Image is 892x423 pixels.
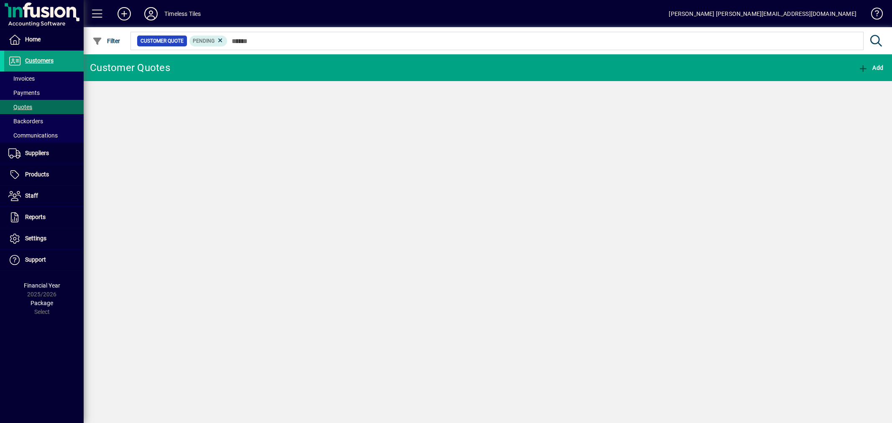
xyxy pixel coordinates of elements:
a: Products [4,164,84,185]
span: Products [25,171,49,178]
span: Pending [193,38,215,44]
span: Financial Year [24,282,60,289]
a: Payments [4,86,84,100]
span: Customer Quote [141,37,184,45]
span: Reports [25,214,46,220]
span: Payments [8,89,40,96]
span: Backorders [8,118,43,125]
span: Quotes [8,104,32,110]
span: Communications [8,132,58,139]
span: Customers [25,57,54,64]
a: Reports [4,207,84,228]
a: Settings [4,228,84,249]
span: Invoices [8,75,35,82]
span: Add [858,64,883,71]
span: Settings [25,235,46,242]
span: Support [25,256,46,263]
button: Profile [138,6,164,21]
a: Communications [4,128,84,143]
span: Package [31,300,53,306]
a: Support [4,250,84,270]
a: Quotes [4,100,84,114]
a: Backorders [4,114,84,128]
a: Knowledge Base [865,2,882,29]
div: Timeless Tiles [164,7,201,20]
button: Filter [90,33,123,48]
a: Invoices [4,71,84,86]
span: Staff [25,192,38,199]
span: Home [25,36,41,43]
mat-chip: Pending Status: Pending [189,36,227,46]
button: Add [856,60,885,75]
span: Filter [92,38,120,44]
a: Home [4,29,84,50]
a: Staff [4,186,84,206]
a: Suppliers [4,143,84,164]
span: Suppliers [25,150,49,156]
div: [PERSON_NAME] [PERSON_NAME][EMAIL_ADDRESS][DOMAIN_NAME] [669,7,856,20]
button: Add [111,6,138,21]
div: Customer Quotes [90,61,170,74]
